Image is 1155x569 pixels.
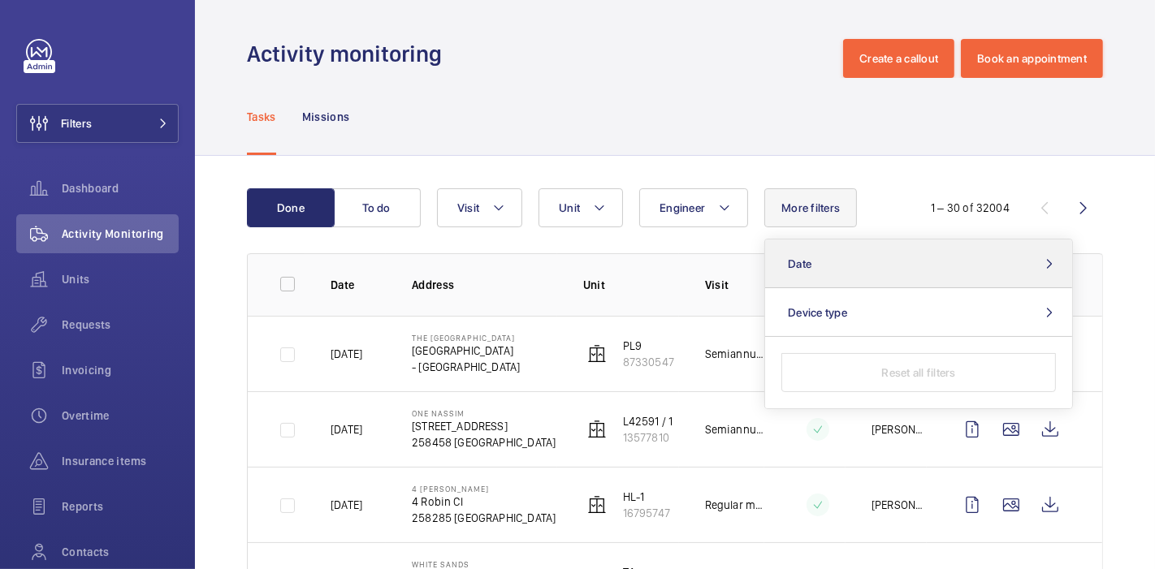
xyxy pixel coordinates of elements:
span: Overtime [62,407,179,424]
p: Tasks [247,109,276,125]
img: elevator.svg [587,495,607,515]
p: 258458 [GEOGRAPHIC_DATA] [412,434,556,450]
span: Visit [457,201,479,214]
button: Create a callout [843,39,954,78]
button: Book an appointment [961,39,1103,78]
span: Device type [788,306,847,319]
p: 4 Robin Cl [412,494,556,510]
p: Date [331,277,386,293]
span: Units [62,271,179,287]
p: Unit [583,277,679,293]
div: 1 – 30 of 32004 [931,200,1010,216]
p: The [GEOGRAPHIC_DATA] [412,333,520,343]
img: elevator.svg [587,420,607,439]
p: [STREET_ADDRESS] [412,418,556,434]
button: Visit [437,188,522,227]
button: Engineer [639,188,748,227]
p: [GEOGRAPHIC_DATA] [412,343,520,359]
p: PL9 [623,338,674,354]
span: More filters [781,201,840,214]
button: More filters [764,188,857,227]
span: Engineer [660,201,705,214]
p: [PERSON_NAME] [872,421,927,438]
p: [PERSON_NAME] [872,497,927,513]
p: 16795747 [623,505,670,521]
button: Reset all filters [781,353,1056,392]
p: Regular maintenance [705,497,764,513]
p: [DATE] [331,346,362,362]
button: To do [333,188,421,227]
p: HL-1 [623,489,670,505]
p: Semiannual maintenance [705,346,764,362]
span: Insurance items [62,453,179,469]
p: 13577810 [623,429,673,446]
p: [DATE] [331,421,362,438]
span: Contacts [62,544,179,560]
p: 87330547 [623,354,674,370]
span: Filters [61,115,92,131]
p: Missions [302,109,350,125]
span: Activity Monitoring [62,226,179,242]
p: Address [412,277,557,293]
p: Visit [705,277,764,293]
span: Requests [62,317,179,333]
img: elevator.svg [587,344,607,364]
p: White Sands [412,559,552,569]
p: 4 [PERSON_NAME] [412,484,556,494]
button: Filters [16,104,179,143]
button: Unit [539,188,623,227]
p: ONE NASSIM [412,408,556,418]
p: Semiannual maintenance [705,421,764,438]
p: L42591 / 1 [623,413,673,429]
span: Reports [62,498,179,515]
button: Device type [765,288,1072,337]
span: Invoicing [62,362,179,378]
p: - [GEOGRAPHIC_DATA] [412,359,520,375]
h1: Activity monitoring [247,39,452,69]
span: Date [788,257,811,270]
span: Unit [559,201,580,214]
button: Done [247,188,335,227]
p: [DATE] [331,497,362,513]
span: Dashboard [62,180,179,196]
p: 258285 [GEOGRAPHIC_DATA] [412,510,556,526]
button: Date [765,239,1072,288]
